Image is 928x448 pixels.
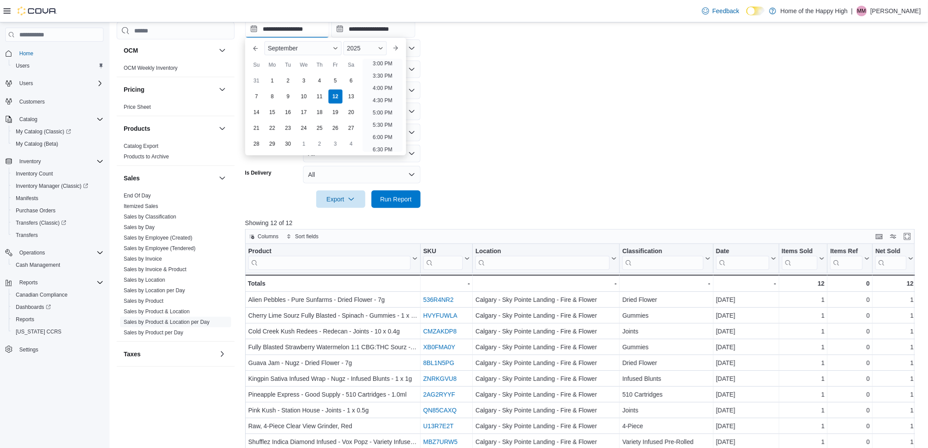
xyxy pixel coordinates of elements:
[622,278,710,289] div: -
[19,249,45,256] span: Operations
[124,203,158,209] a: Itemized Sales
[16,140,58,147] span: My Catalog (Beta)
[124,255,162,262] span: Sales by Invoice
[423,359,454,366] a: 8BL1N5PG
[347,45,360,52] span: 2025
[344,105,358,119] div: day-20
[258,233,278,240] span: Columns
[16,247,104,258] span: Operations
[408,87,415,94] button: Open list of options
[475,278,617,289] div: -
[9,60,107,72] button: Users
[875,247,907,270] div: Net Sold
[16,170,53,177] span: Inventory Count
[328,74,343,88] div: day-5
[12,290,104,300] span: Canadian Compliance
[12,302,54,312] a: Dashboards
[124,256,162,262] a: Sales by Invoice
[16,316,34,323] span: Reports
[16,277,104,288] span: Reports
[2,155,107,168] button: Inventory
[245,219,922,227] p: Showing 12 of 12
[851,6,853,16] p: |
[875,278,914,289] div: 12
[297,121,311,135] div: day-24
[124,85,144,94] h3: Pricing
[423,438,457,445] a: MBZ7URW5
[12,290,71,300] a: Canadian Compliance
[283,231,322,242] button: Sort fields
[344,90,358,104] div: day-13
[369,58,396,69] li: 3:00 PM
[124,143,158,149] a: Catalog Export
[117,190,235,341] div: Sales
[16,344,104,355] span: Settings
[124,46,138,55] h3: OCM
[316,190,365,208] button: Export
[217,123,228,134] button: Products
[475,247,610,270] div: Location
[124,266,186,273] span: Sales by Invoice & Product
[16,344,42,355] a: Settings
[297,90,311,104] div: day-10
[313,105,327,119] div: day-18
[830,326,870,337] div: 0
[12,314,38,325] a: Reports
[331,20,415,38] input: Press the down key to open a popover containing a calendar.
[124,174,215,183] button: Sales
[124,235,193,241] a: Sales by Employee (Created)
[888,231,899,242] button: Display options
[9,180,107,192] a: Inventory Manager (Classic)
[12,314,104,325] span: Reports
[12,139,104,149] span: My Catalog (Beta)
[344,121,358,135] div: day-27
[830,294,870,305] div: 0
[16,304,51,311] span: Dashboards
[281,105,295,119] div: day-16
[328,137,343,151] div: day-3
[124,143,158,150] span: Catalog Export
[265,74,279,88] div: day-1
[344,58,358,72] div: Sa
[16,291,68,298] span: Canadian Compliance
[12,139,62,149] a: My Catalog (Beta)
[250,121,264,135] div: day-21
[217,349,228,359] button: Taxes
[248,247,410,270] div: Product
[475,247,610,256] div: Location
[2,343,107,356] button: Settings
[248,247,418,270] button: Product
[16,247,49,258] button: Operations
[328,105,343,119] div: day-19
[746,7,765,16] input: Dark Mode
[12,193,104,204] span: Manifests
[16,128,71,135] span: My Catalog (Classic)
[12,61,33,71] a: Users
[16,156,104,167] span: Inventory
[622,247,703,256] div: Classification
[124,298,164,304] a: Sales by Product
[475,326,617,337] div: Calgary - Sky Pointe Landing - Fire & Flower
[2,113,107,125] button: Catalog
[622,342,710,352] div: Gummies
[830,247,863,256] div: Items Ref
[313,90,327,104] div: day-11
[297,105,311,119] div: day-17
[716,247,769,256] div: Date
[313,121,327,135] div: day-25
[124,319,210,325] a: Sales by Product & Location per Day
[369,120,396,130] li: 5:30 PM
[716,326,776,337] div: [DATE]
[408,66,415,73] button: Open list of options
[423,344,455,351] a: XB0FMA0Y
[857,6,867,16] div: Missy McErlain
[124,319,210,326] span: Sales by Product & Location per Day
[475,310,617,321] div: Calgary - Sky Pointe Landing - Fire & Flower
[716,278,776,289] div: -
[297,74,311,88] div: day-3
[782,247,824,270] button: Items Sold
[716,342,776,352] div: [DATE]
[124,65,178,71] a: OCM Weekly Inventory
[408,45,415,52] button: Open list of options
[313,74,327,88] div: day-4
